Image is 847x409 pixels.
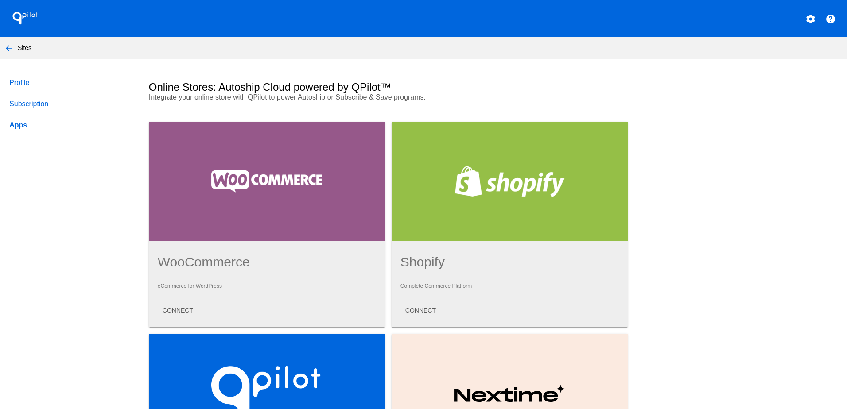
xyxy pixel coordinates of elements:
[400,283,619,289] p: Complete Commerce Platform
[8,115,133,136] a: Apps
[158,255,376,270] h1: WooCommerce
[4,43,14,54] mat-icon: arrow_back
[8,72,133,93] a: Profile
[405,307,436,314] span: CONNECT
[825,14,836,24] mat-icon: help
[400,255,619,270] h1: Shopify
[805,14,816,24] mat-icon: settings
[163,307,193,314] span: CONNECT
[158,283,376,289] p: eCommerce for WordPress
[8,9,43,27] h1: QPilot
[149,93,501,101] p: Integrate your online store with QPilot to power Autoship or Subscribe & Save programs.
[155,302,200,318] button: CONNECT
[8,93,133,115] a: Subscription
[398,302,443,318] button: CONNECT
[149,81,391,93] h2: Online Stores: Autoship Cloud powered by QPilot™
